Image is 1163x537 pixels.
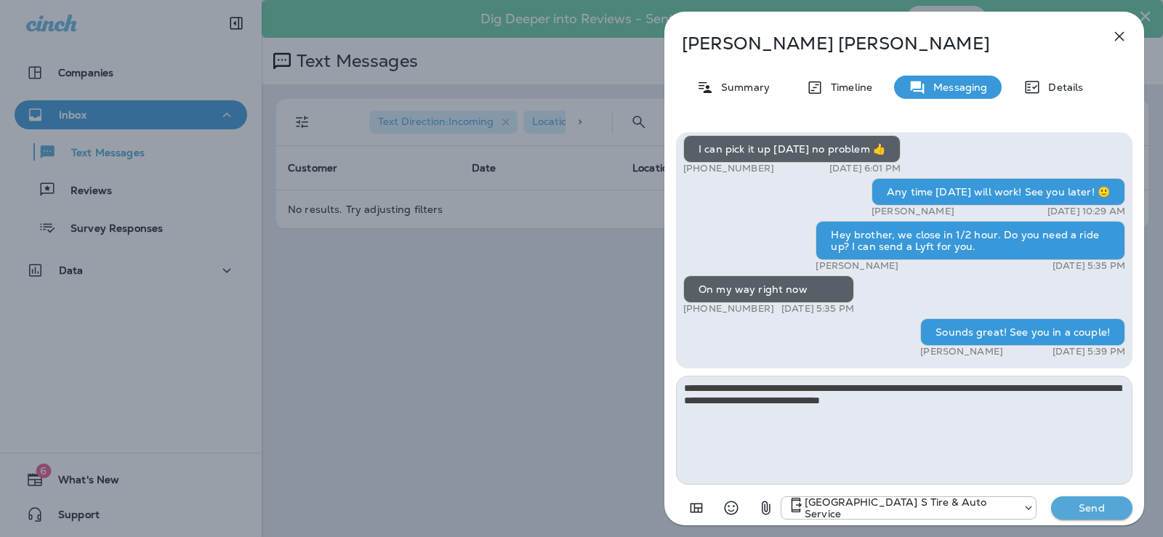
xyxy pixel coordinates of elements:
button: Add in a premade template [682,493,711,522]
div: +1 (301) 975-0024 [781,496,1036,520]
button: Send [1051,496,1132,520]
p: [PHONE_NUMBER] [683,163,774,174]
div: Hey brother, we close in 1/2 hour. Do you need a ride up? I can send a Lyft for you. [816,221,1125,260]
p: Messaging [926,81,987,93]
div: On my way right now [683,275,854,303]
p: [PERSON_NAME] [816,260,898,272]
p: [PERSON_NAME] [PERSON_NAME] [682,33,1079,54]
div: Sounds great! See you in a couple! [920,318,1125,346]
p: [DATE] 5:39 PM [1053,346,1125,358]
p: [PHONE_NUMBER] [683,303,774,315]
p: [DATE] 10:29 AM [1047,206,1125,217]
p: Timeline [824,81,872,93]
p: [PERSON_NAME] [920,346,1003,358]
p: [DATE] 6:01 PM [829,163,901,174]
div: Any time [DATE] will work! See you later! 🙂 [872,178,1125,206]
p: [DATE] 5:35 PM [1053,260,1125,272]
p: [GEOGRAPHIC_DATA] S Tire & Auto Service [805,496,1015,520]
p: Details [1041,81,1083,93]
p: Send [1061,501,1122,514]
div: I can pick it up [DATE] no problem 👍 [683,135,901,163]
p: Summary [714,81,770,93]
p: [PERSON_NAME] [872,206,954,217]
p: [DATE] 5:35 PM [781,303,854,315]
button: Select an emoji [717,493,746,522]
